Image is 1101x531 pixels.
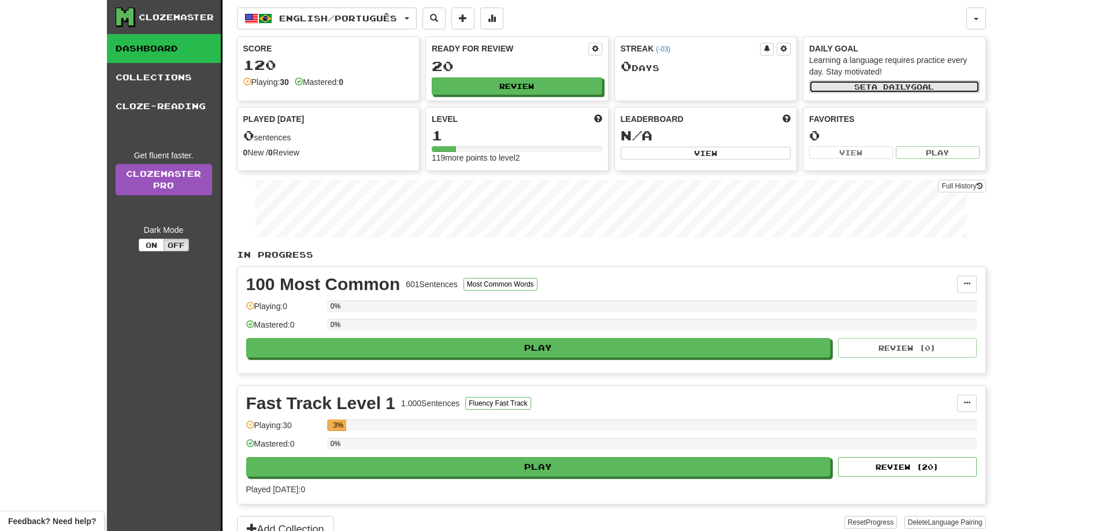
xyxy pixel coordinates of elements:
div: sentences [243,128,414,143]
span: N/A [621,127,653,143]
span: 0 [621,58,632,74]
button: Full History [938,180,985,192]
div: Day s [621,59,791,74]
a: Cloze-Reading [107,92,221,121]
button: Review (20) [838,457,977,477]
div: Mastered: 0 [246,319,321,338]
button: View [809,146,893,159]
div: Dark Mode [116,224,212,236]
span: a daily [872,83,911,91]
a: (-03) [656,45,670,53]
p: In Progress [237,249,986,261]
button: Seta dailygoal [809,80,980,93]
div: Clozemaster [139,12,214,23]
strong: 0 [339,77,343,87]
span: Played [DATE]: 0 [246,485,305,494]
div: 3% [331,419,346,431]
button: Search sentences [422,8,446,29]
button: On [139,239,164,251]
span: 0 [243,127,254,143]
div: Mastered: [295,76,343,88]
span: Open feedback widget [8,515,96,527]
div: 1 [432,128,602,143]
div: 20 [432,59,602,73]
div: Playing: 0 [246,300,321,320]
div: Score [243,43,414,54]
span: This week in points, UTC [783,113,791,125]
div: Daily Goal [809,43,980,54]
strong: 30 [280,77,289,87]
span: Played [DATE] [243,113,305,125]
button: DeleteLanguage Pairing [904,516,986,529]
strong: 0 [243,148,248,157]
div: 601 Sentences [406,279,458,290]
button: Play [246,457,831,477]
span: Level [432,113,458,125]
span: Leaderboard [621,113,684,125]
a: ClozemasterPro [116,164,212,195]
div: Favorites [809,113,980,125]
div: 119 more points to level 2 [432,152,602,164]
button: More stats [480,8,503,29]
strong: 0 [268,148,273,157]
button: Fluency Fast Track [465,397,531,410]
button: ResetProgress [844,516,897,529]
button: Review (0) [838,338,977,358]
button: Off [164,239,189,251]
div: Mastered: 0 [246,438,321,457]
span: English / Português [279,13,397,23]
button: English/Português [237,8,417,29]
div: Streak [621,43,761,54]
button: Most Common Words [464,278,537,291]
div: Playing: 30 [246,419,321,439]
div: Get fluent faster. [116,150,212,161]
span: Language Pairing [928,518,982,526]
div: Ready for Review [432,43,588,54]
span: Score more points to level up [594,113,602,125]
a: Collections [107,63,221,92]
button: Play [896,146,980,159]
div: Learning a language requires practice every day. Stay motivated! [809,54,980,77]
div: 0 [809,128,980,143]
div: 1.000 Sentences [401,398,459,409]
a: Dashboard [107,34,221,63]
button: Add sentence to collection [451,8,474,29]
button: Play [246,338,831,358]
button: View [621,147,791,159]
button: Review [432,77,602,95]
div: 100 Most Common [246,276,401,293]
div: Playing: [243,76,289,88]
div: 120 [243,58,414,72]
div: New / Review [243,147,414,158]
div: Fast Track Level 1 [246,395,396,412]
span: Progress [866,518,894,526]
